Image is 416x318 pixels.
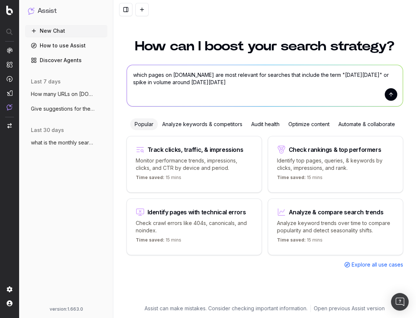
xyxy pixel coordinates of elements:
[25,40,107,51] a: How to use Assist
[147,147,243,153] div: Track clicks, traffic, & impressions
[25,137,107,149] button: what is the monthly search volume for th
[289,147,381,153] div: Check rankings & top performers
[127,65,403,106] textarea: which pages on [DOMAIN_NAME] are most relevant for searches that include the term "[DATE][DATE]" ...
[7,47,13,53] img: Analytics
[277,219,394,234] p: Analyze keyword trends over time to compare popularity and detect seasonality shifts.
[127,40,403,53] h1: How can I boost your search strategy?
[277,157,394,172] p: Identify top pages, queries, & keywords by clicks, impressions, and rank.
[334,118,399,130] div: Automate & collaborate
[136,157,253,172] p: Monitor performance trends, impressions, clicks, and CTR by device and period.
[136,175,164,180] span: Time saved:
[284,118,334,130] div: Optimize content
[7,90,13,96] img: Studio
[31,105,96,112] span: Give suggestions for the 18 most relevan
[28,6,104,16] button: Assist
[7,286,13,292] img: Setting
[136,175,181,183] p: 15 mins
[247,118,284,130] div: Audit health
[7,123,12,128] img: Switch project
[25,54,107,66] a: Discover Agents
[314,305,385,312] a: Open previous Assist version
[277,237,323,246] p: 15 mins
[31,78,61,85] span: last 7 days
[145,305,307,312] p: Assist can make mistakes. Consider checking important information.
[289,209,384,215] div: Analyze & compare search trends
[277,175,323,183] p: 15 mins
[277,237,306,243] span: Time saved:
[130,118,158,130] div: Popular
[31,90,96,98] span: How many URLs on [DOMAIN_NAME] have "top_gi
[391,293,409,311] div: Open Intercom Messenger
[344,261,403,268] a: Explore all use cases
[136,237,164,243] span: Time saved:
[31,126,64,134] span: last 30 days
[7,104,13,110] img: Assist
[38,6,57,16] h1: Assist
[136,219,253,234] p: Check crawl errors like 404s, canonicals, and noindex.
[277,175,306,180] span: Time saved:
[7,61,13,68] img: Intelligence
[25,25,107,37] button: New Chat
[6,6,13,15] img: Botify logo
[158,118,247,130] div: Analyze keywords & competitors
[352,261,403,268] span: Explore all use cases
[136,237,181,246] p: 15 mins
[28,306,104,312] div: version: 1.663.0
[147,209,246,215] div: Identify pages with technical errors
[7,76,13,82] img: Activation
[25,88,107,100] button: How many URLs on [DOMAIN_NAME] have "top_gi
[28,7,35,14] img: Assist
[7,300,13,306] img: My account
[31,139,96,146] span: what is the monthly search volume for th
[25,103,107,115] button: Give suggestions for the 18 most relevan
